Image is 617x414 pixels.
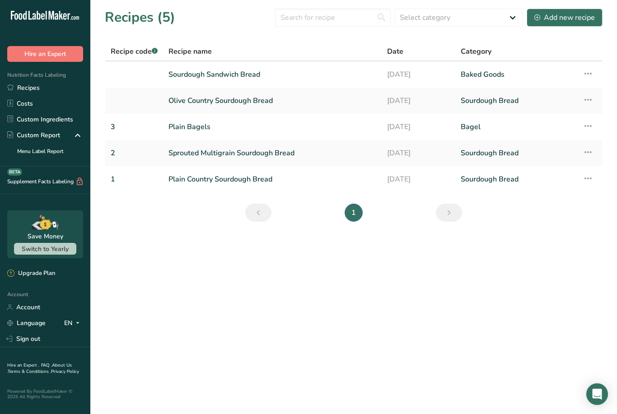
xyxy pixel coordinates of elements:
button: Add new recipe [527,9,603,27]
span: Date [387,46,403,57]
a: Sourdough Sandwich Bread [168,65,376,84]
div: Custom Report [7,130,60,140]
button: Hire an Expert [7,46,83,62]
span: Category [461,46,491,57]
a: 3 [111,117,158,136]
a: Language [7,315,46,331]
a: Privacy Policy [51,368,79,375]
a: Plain Country Sourdough Bread [168,170,376,189]
a: Sourdough Bread [461,91,572,110]
div: Open Intercom Messenger [586,383,608,405]
a: Hire an Expert . [7,362,39,368]
a: [DATE] [387,117,450,136]
a: 2 [111,144,158,163]
a: Sprouted Multigrain Sourdough Bread [168,144,376,163]
a: Previous page [245,204,271,222]
a: Terms & Conditions . [8,368,51,375]
a: Sourdough Bread [461,170,572,189]
div: Powered By FoodLabelMaker © 2025 All Rights Reserved [7,389,83,400]
a: Bagel [461,117,572,136]
a: Baked Goods [461,65,572,84]
a: 1 [111,170,158,189]
a: Olive Country Sourdough Bread [168,91,376,110]
a: FAQ . [41,362,52,368]
div: Add new recipe [534,12,595,23]
span: Switch to Yearly [22,245,69,253]
a: [DATE] [387,170,450,189]
div: Upgrade Plan [7,269,55,278]
a: About Us . [7,362,72,375]
span: Recipe code [111,47,158,56]
a: [DATE] [387,65,450,84]
h1: Recipes (5) [105,7,175,28]
a: Sourdough Bread [461,144,572,163]
button: Switch to Yearly [14,243,76,255]
a: Plain Bagels [168,117,376,136]
div: BETA [7,168,22,176]
a: Next page [436,204,462,222]
span: Recipe name [168,46,212,57]
div: Save Money [28,232,63,241]
div: EN [64,318,83,329]
a: [DATE] [387,144,450,163]
a: [DATE] [387,91,450,110]
input: Search for recipe [275,9,391,27]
